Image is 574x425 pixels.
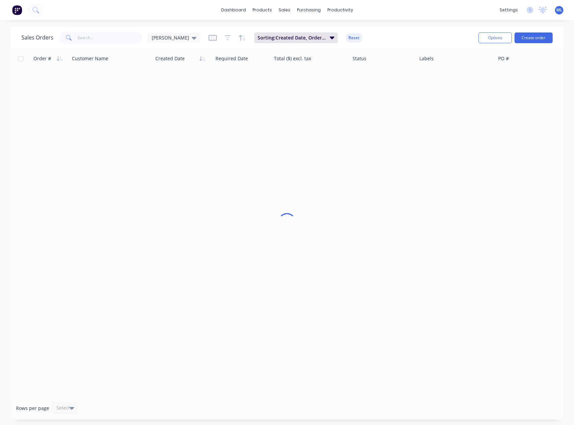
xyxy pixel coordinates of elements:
[216,55,248,62] div: Required Date
[352,55,367,62] div: Status
[152,34,189,41] span: [PERSON_NAME]
[33,55,51,62] div: Order #
[498,55,509,62] div: PO #
[78,31,143,45] input: Search...
[155,55,185,62] div: Created Date
[419,55,434,62] div: Labels
[56,405,74,411] div: Select...
[556,7,562,13] span: ML
[12,5,22,15] img: Factory
[346,33,362,42] button: Reset
[274,55,311,62] div: Total ($) excl. tax
[249,5,275,15] div: products
[72,55,108,62] div: Customer Name
[258,34,326,41] span: Sorting: Created Date, Order #
[294,5,324,15] div: purchasing
[496,5,521,15] div: settings
[515,32,553,43] button: Create order
[254,32,338,43] button: Sorting:Created Date, Order #
[478,32,512,43] button: Options
[324,5,356,15] div: productivity
[16,405,49,412] span: Rows per page
[275,5,294,15] div: sales
[218,5,249,15] a: dashboard
[21,34,53,41] h1: Sales Orders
